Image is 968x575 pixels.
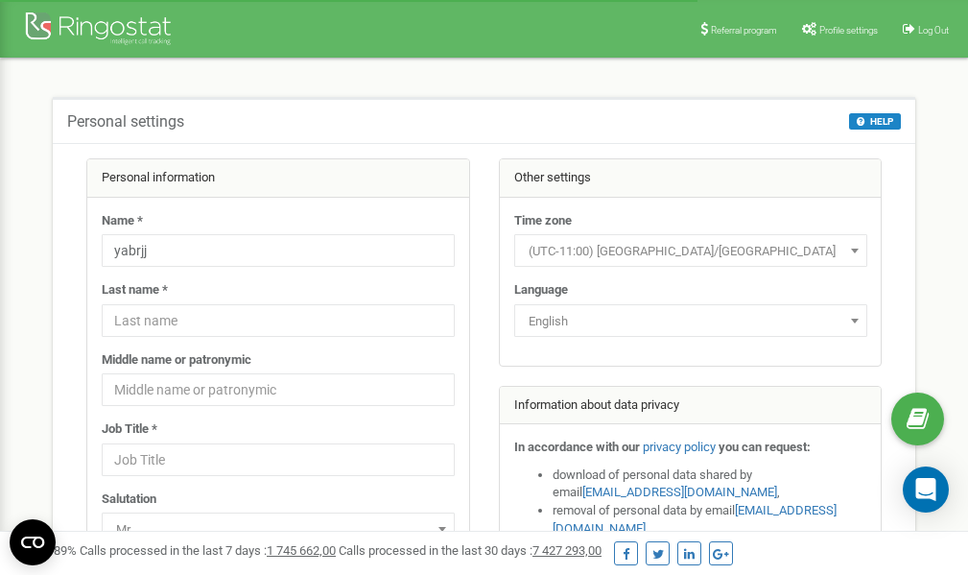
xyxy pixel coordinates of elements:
[102,443,455,476] input: Job Title
[582,485,777,499] a: [EMAIL_ADDRESS][DOMAIN_NAME]
[514,212,572,230] label: Time zone
[643,440,716,454] a: privacy policy
[108,516,448,543] span: Mr.
[500,159,882,198] div: Other settings
[67,113,184,131] h5: Personal settings
[339,543,602,558] span: Calls processed in the last 30 days :
[521,308,861,335] span: English
[80,543,336,558] span: Calls processed in the last 7 days :
[102,212,143,230] label: Name *
[10,519,56,565] button: Open CMP widget
[102,420,157,439] label: Job Title *
[553,467,867,502] li: download of personal data shared by email ,
[500,387,882,425] div: Information about data privacy
[719,440,811,454] strong: you can request:
[711,25,777,36] span: Referral program
[819,25,878,36] span: Profile settings
[102,373,455,406] input: Middle name or patronymic
[102,234,455,267] input: Name
[514,281,568,299] label: Language
[918,25,949,36] span: Log Out
[903,467,949,513] div: Open Intercom Messenger
[102,513,455,545] span: Mr.
[514,234,867,267] span: (UTC-11:00) Pacific/Midway
[514,440,640,454] strong: In accordance with our
[553,502,867,538] li: removal of personal data by email ,
[849,113,901,130] button: HELP
[102,351,251,370] label: Middle name or patronymic
[102,281,168,299] label: Last name *
[521,238,861,265] span: (UTC-11:00) Pacific/Midway
[102,304,455,337] input: Last name
[532,543,602,558] u: 7 427 293,00
[87,159,469,198] div: Personal information
[102,491,156,509] label: Salutation
[267,543,336,558] u: 1 745 662,00
[514,304,867,337] span: English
